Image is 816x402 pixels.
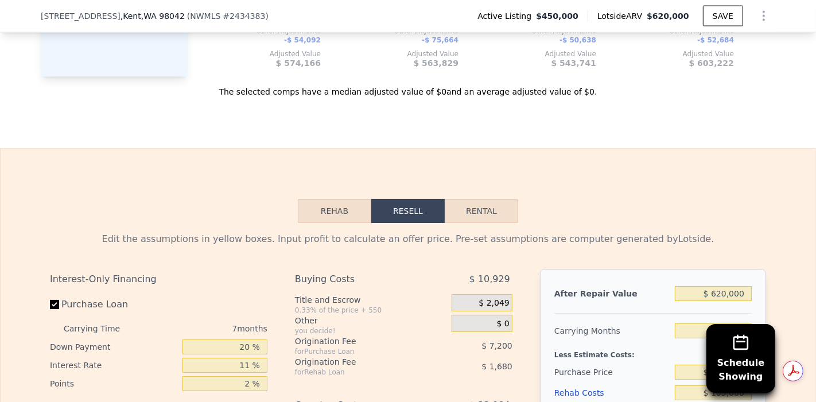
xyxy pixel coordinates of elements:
[445,199,518,223] button: Rental
[689,58,734,68] span: $ 603,222
[371,199,445,223] button: Resell
[481,341,512,350] span: $ 7,200
[41,10,121,22] span: [STREET_ADDRESS]
[295,335,423,347] div: Origination Fee
[414,58,458,68] span: $ 563,829
[143,319,267,338] div: 7 months
[703,6,743,26] button: SAVE
[706,324,775,393] button: ScheduleShowing
[190,11,220,21] span: NWMLS
[536,10,578,22] span: $450,000
[121,10,185,22] span: , Kent
[477,49,596,58] div: Adjusted Value
[647,11,689,21] span: $620,000
[597,10,647,22] span: Lotside ARV
[201,49,321,58] div: Adjusted Value
[554,341,752,362] div: Less Estimate Costs:
[615,49,734,58] div: Adjusted Value
[554,321,670,341] div: Carrying Months
[554,362,670,383] div: Purchase Price
[64,319,138,338] div: Carrying Time
[551,58,596,68] span: $ 543,741
[295,347,423,356] div: for Purchase Loan
[479,298,509,309] span: $ 2,049
[223,11,265,21] span: # 2434383
[298,199,371,223] button: Rehab
[295,306,447,315] div: 0.33% of the price + 550
[481,362,512,371] span: $ 1,680
[559,36,596,44] span: -$ 50,638
[295,368,423,377] div: for Rehab Loan
[41,77,775,97] div: The selected comps have a median adjusted value of $0 and an average adjusted value of $0 .
[50,294,178,315] label: Purchase Loan
[752,5,775,28] button: Show Options
[284,36,321,44] span: -$ 54,092
[697,36,734,44] span: -$ 52,684
[295,269,423,290] div: Buying Costs
[295,294,447,306] div: Title and Escrow
[141,11,185,21] span: , WA 98042
[50,269,267,290] div: Interest-Only Financing
[422,36,458,44] span: -$ 75,664
[50,300,59,309] input: Purchase Loan
[187,10,269,22] div: ( )
[554,283,670,304] div: After Repair Value
[276,58,321,68] span: $ 574,166
[50,374,178,393] div: Points
[339,49,458,58] div: Adjusted Value
[477,10,536,22] span: Active Listing
[50,232,766,246] div: Edit the assumptions in yellow boxes. Input profit to calculate an offer price. Pre-set assumptio...
[50,338,178,356] div: Down Payment
[497,319,510,329] span: $ 0
[469,269,510,290] span: $ 10,929
[50,356,178,374] div: Interest Rate
[295,326,447,335] div: you decide!
[295,356,423,368] div: Origination Fee
[295,315,447,326] div: Other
